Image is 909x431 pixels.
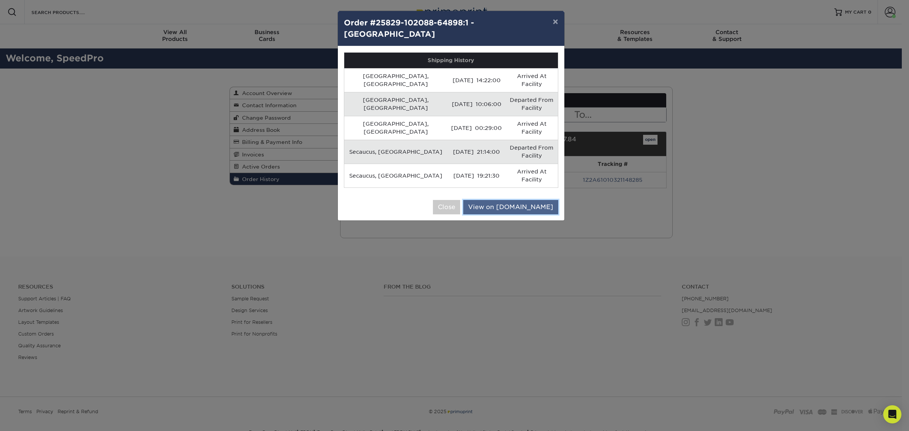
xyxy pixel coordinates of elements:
td: Departed From Facility [506,140,558,164]
td: [DATE] 14:22:00 [447,68,506,92]
td: [DATE] 10:06:00 [447,92,506,116]
a: View on [DOMAIN_NAME] [463,200,558,214]
td: [DATE] 19:21:30 [447,164,506,187]
h4: Order #25829-102088-64898:1 - [GEOGRAPHIC_DATA] [344,17,558,40]
td: Arrived At Facility [506,68,558,92]
button: Close [433,200,460,214]
td: [GEOGRAPHIC_DATA], [GEOGRAPHIC_DATA] [344,92,448,116]
td: [GEOGRAPHIC_DATA], [GEOGRAPHIC_DATA] [344,68,448,92]
td: Arrived At Facility [506,116,558,140]
div: Open Intercom Messenger [883,405,901,423]
button: × [547,11,564,32]
td: Secaucus, [GEOGRAPHIC_DATA] [344,164,448,187]
td: [DATE] 00:29:00 [447,116,506,140]
td: [GEOGRAPHIC_DATA], [GEOGRAPHIC_DATA] [344,116,448,140]
td: Departed From Facility [506,92,558,116]
th: Shipping History [344,53,558,68]
td: Secaucus, [GEOGRAPHIC_DATA] [344,140,448,164]
td: [DATE] 21:14:00 [447,140,506,164]
td: Arrived At Facility [506,164,558,187]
